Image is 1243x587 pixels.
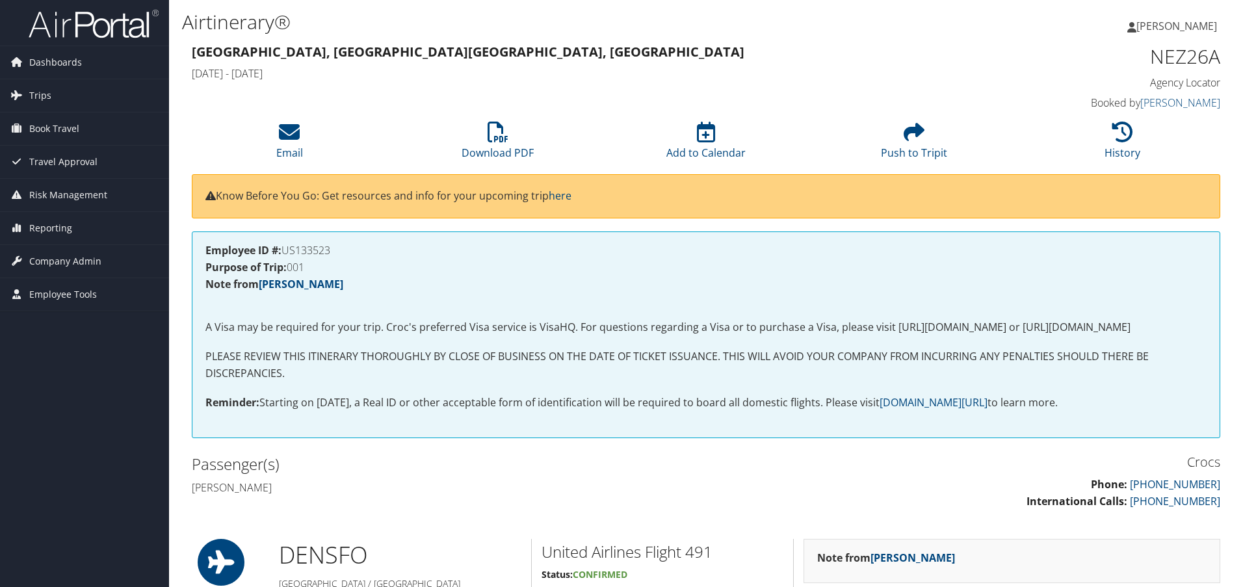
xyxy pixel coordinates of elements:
a: [PHONE_NUMBER] [1130,494,1220,508]
img: airportal-logo.png [29,8,159,39]
a: Push to Tripit [881,129,947,160]
h4: Agency Locator [978,75,1220,90]
a: [DOMAIN_NAME][URL] [880,395,988,410]
a: History [1105,129,1140,160]
span: Travel Approval [29,146,98,178]
span: Book Travel [29,112,79,145]
h2: United Airlines Flight 491 [542,541,783,563]
h1: Airtinerary® [182,8,881,36]
strong: Reminder: [205,395,259,410]
p: PLEASE REVIEW THIS ITINERARY THOROUGHLY BY CLOSE OF BUSINESS ON THE DATE OF TICKET ISSUANCE. THIS... [205,348,1207,382]
a: [PERSON_NAME] [1140,96,1220,110]
strong: Status: [542,568,573,580]
span: Company Admin [29,245,101,278]
h1: DEN SFO [279,539,521,571]
h4: Booked by [978,96,1220,110]
strong: Employee ID #: [205,243,281,257]
h2: Passenger(s) [192,453,696,475]
p: Starting on [DATE], a Real ID or other acceptable form of identification will be required to boar... [205,395,1207,411]
a: Download PDF [462,129,534,160]
span: Trips [29,79,51,112]
p: A Visa may be required for your trip. Croc's preferred Visa service is VisaHQ. For questions rega... [205,302,1207,335]
span: [PERSON_NAME] [1136,19,1217,33]
a: [PERSON_NAME] [870,551,955,565]
strong: International Calls: [1027,494,1127,508]
h4: [DATE] - [DATE] [192,66,958,81]
a: [PERSON_NAME] [259,277,343,291]
a: Add to Calendar [666,129,746,160]
span: Confirmed [573,568,627,580]
h1: NEZ26A [978,43,1220,70]
a: [PHONE_NUMBER] [1130,477,1220,491]
span: Dashboards [29,46,82,79]
span: Risk Management [29,179,107,211]
h4: [PERSON_NAME] [192,480,696,495]
span: Reporting [29,212,72,244]
h3: Crocs [716,453,1220,471]
strong: Purpose of Trip: [205,260,287,274]
strong: Note from [205,277,343,291]
strong: Phone: [1091,477,1127,491]
a: [PERSON_NAME] [1127,7,1230,46]
h4: 001 [205,262,1207,272]
p: Know Before You Go: Get resources and info for your upcoming trip [205,188,1207,205]
a: Email [276,129,303,160]
strong: Note from [817,551,955,565]
span: Employee Tools [29,278,97,311]
strong: [GEOGRAPHIC_DATA], [GEOGRAPHIC_DATA] [GEOGRAPHIC_DATA], [GEOGRAPHIC_DATA] [192,43,744,60]
h4: US133523 [205,245,1207,255]
a: here [549,189,571,203]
